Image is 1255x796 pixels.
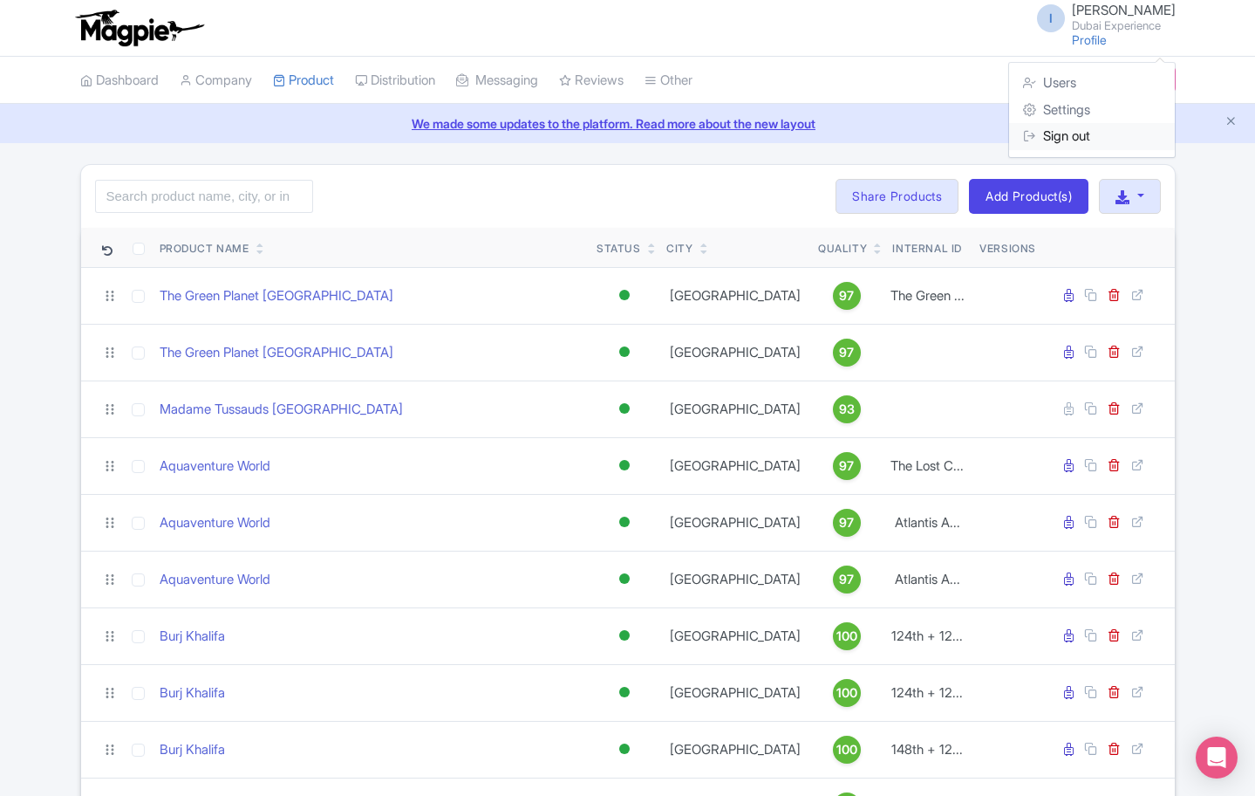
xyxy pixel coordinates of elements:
a: 100 [818,622,875,650]
td: [GEOGRAPHIC_DATA] [659,607,811,664]
span: 97 [839,456,854,476]
a: 100 [818,679,875,707]
a: The Green Planet [GEOGRAPHIC_DATA] [160,286,393,306]
a: Aquaventure World [160,456,270,477]
div: Active [616,623,633,648]
td: Atlantis A... [882,551,972,607]
a: Sign out [1009,123,1175,150]
div: Active [616,396,633,422]
div: Active [616,510,633,535]
a: Madame Tussauds [GEOGRAPHIC_DATA] [160,400,403,420]
small: Dubai Experience [1072,20,1176,31]
div: Active [616,680,633,705]
a: Company [180,57,252,105]
td: 124th + 12... [882,664,972,721]
span: 100 [836,627,857,646]
div: Active [616,283,633,308]
span: I [1037,4,1065,32]
span: 97 [839,286,854,305]
a: I [PERSON_NAME] Dubai Experience [1027,3,1176,31]
img: logo-ab69f6fb50320c5b225c76a69d11143b.png [72,9,207,47]
a: Users [1009,70,1175,97]
div: Active [616,566,633,592]
a: Burj Khalifa [160,627,225,647]
span: 97 [839,343,854,362]
a: Burj Khalifa [160,683,225,703]
div: Active [616,453,633,478]
button: Close announcement [1224,113,1238,133]
a: Reviews [559,57,624,105]
span: 93 [839,400,855,419]
a: Settings [1009,97,1175,124]
a: Share Products [836,179,958,214]
div: Open Intercom Messenger [1196,737,1238,779]
div: Active [616,737,633,762]
td: [GEOGRAPHIC_DATA] [659,267,811,324]
div: Active [616,340,633,365]
a: Burj Khalifa [160,740,225,760]
td: [GEOGRAPHIC_DATA] [659,324,811,381]
a: Product [273,57,334,105]
a: 97 [818,509,875,537]
a: 100 [818,736,875,764]
td: Atlantis A... [882,494,972,551]
a: Aquaventure World [160,570,270,590]
a: Add Product(s) [969,179,1088,214]
a: 97 [818,566,875,594]
span: 100 [836,683,857,703]
a: We made some updates to the platform. Read more about the new layout [10,114,1245,133]
a: Messaging [456,57,538,105]
a: Profile [1072,32,1107,47]
div: Quality [818,241,867,257]
th: Versions [972,228,1043,268]
a: Aquaventure World [160,513,270,533]
a: Distribution [355,57,435,105]
a: 97 [818,452,875,480]
th: Internal ID [882,228,972,268]
td: [GEOGRAPHIC_DATA] [659,381,811,437]
td: 148th + 12... [882,721,972,778]
span: [PERSON_NAME] [1072,2,1176,18]
td: [GEOGRAPHIC_DATA] [659,551,811,607]
span: 97 [839,570,854,589]
a: 97 [818,339,875,367]
div: Status [597,241,641,257]
td: The Green ... [882,267,972,324]
input: Search product name, city, or interal id [95,180,313,213]
a: 97 [818,282,875,310]
a: The Green Planet [GEOGRAPHIC_DATA] [160,343,393,363]
a: Other [645,57,692,105]
span: 97 [839,513,854,532]
span: 100 [836,740,857,759]
td: [GEOGRAPHIC_DATA] [659,494,811,551]
a: Dashboard [80,57,159,105]
a: 93 [818,395,875,423]
td: The Lost C... [882,437,972,494]
td: [GEOGRAPHIC_DATA] [659,437,811,494]
div: City [666,241,692,257]
td: 124th + 12... [882,607,972,664]
div: Product Name [160,241,249,257]
td: [GEOGRAPHIC_DATA] [659,721,811,778]
td: [GEOGRAPHIC_DATA] [659,664,811,721]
